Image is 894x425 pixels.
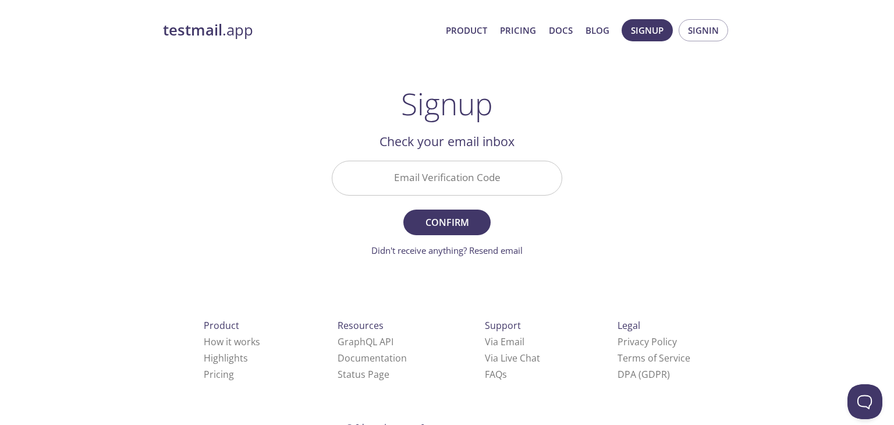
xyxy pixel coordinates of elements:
a: Pricing [500,23,536,38]
a: Product [446,23,487,38]
a: Blog [586,23,609,38]
span: s [502,368,507,381]
strong: testmail [163,20,222,40]
a: Status Page [338,368,389,381]
a: How it works [204,335,260,348]
a: Via Live Chat [485,352,540,364]
span: Resources [338,319,384,332]
span: Legal [618,319,640,332]
button: Signup [622,19,673,41]
a: Didn't receive anything? Resend email [371,245,523,256]
a: testmail.app [163,20,437,40]
a: Terms of Service [618,352,690,364]
span: Signin [688,23,719,38]
a: Pricing [204,368,234,381]
button: Signin [679,19,728,41]
a: Privacy Policy [618,335,677,348]
a: GraphQL API [338,335,393,348]
span: Signup [631,23,664,38]
iframe: Help Scout Beacon - Open [847,384,882,419]
h1: Signup [401,86,493,121]
span: Support [485,319,521,332]
a: FAQ [485,368,507,381]
a: DPA (GDPR) [618,368,670,381]
a: Documentation [338,352,407,364]
button: Confirm [403,210,491,235]
span: Product [204,319,239,332]
h2: Check your email inbox [332,132,562,151]
a: Via Email [485,335,524,348]
span: Confirm [416,214,478,231]
a: Highlights [204,352,248,364]
a: Docs [549,23,573,38]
